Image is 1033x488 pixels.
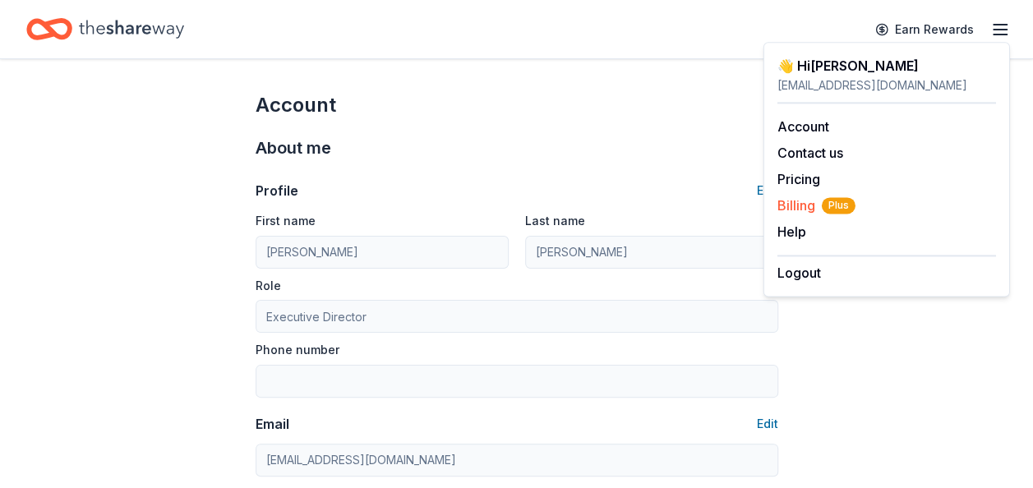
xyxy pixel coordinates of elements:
button: Help [777,222,806,242]
button: Edit [757,181,778,200]
a: Home [26,10,184,48]
span: Billing [777,196,855,215]
a: Earn Rewards [865,15,984,44]
div: About me [256,135,778,161]
button: Edit [757,414,778,434]
button: Contact us [777,143,843,163]
label: Phone number [256,342,339,358]
div: Profile [256,181,298,200]
div: 👋 Hi [PERSON_NAME] [777,56,996,76]
div: [EMAIL_ADDRESS][DOMAIN_NAME] [777,76,996,95]
button: BillingPlus [777,196,855,215]
button: Logout [777,263,821,283]
label: First name [256,213,316,229]
div: Email [256,414,289,434]
span: Plus [822,197,855,214]
label: Role [256,278,281,294]
a: Account [777,118,829,135]
div: Account [256,92,778,118]
label: Last name [525,213,585,229]
a: Pricing [777,171,820,187]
